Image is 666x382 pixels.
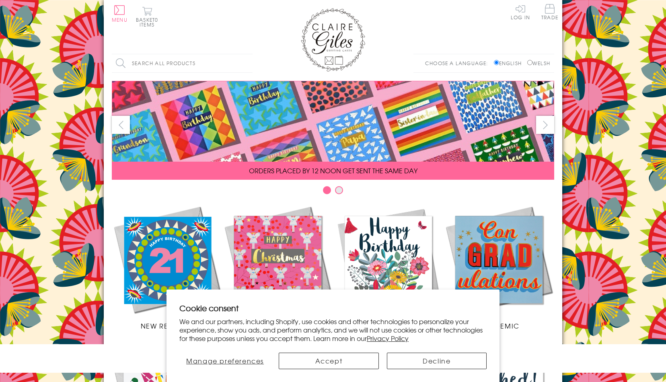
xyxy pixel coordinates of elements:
[425,60,492,67] p: Choose a language:
[279,353,378,369] button: Accept
[541,4,558,21] a: Trade
[527,60,550,67] label: Welsh
[444,204,554,331] a: Academic
[511,4,530,20] a: Log In
[112,204,222,331] a: New Releases
[387,353,487,369] button: Decline
[494,60,499,65] input: English
[367,333,409,343] a: Privacy Policy
[179,353,271,369] button: Manage preferences
[249,166,417,175] span: ORDERS PLACED BY 12 NOON GET SENT THE SAME DAY
[536,116,554,134] button: next
[245,54,253,72] input: Search
[333,204,444,331] a: Birthdays
[112,116,130,134] button: prev
[527,60,532,65] input: Welsh
[179,317,487,342] p: We and our partners, including Shopify, use cookies and other technologies to personalize your ex...
[112,54,253,72] input: Search all products
[186,356,264,366] span: Manage preferences
[141,321,193,331] span: New Releases
[112,16,127,23] span: Menu
[335,186,343,194] button: Carousel Page 2
[179,302,487,314] h2: Cookie consent
[222,204,333,331] a: Christmas
[136,6,158,27] button: Basket0 items
[140,16,158,28] span: 0 items
[112,5,127,22] button: Menu
[541,4,558,20] span: Trade
[301,8,365,72] img: Claire Giles Greetings Cards
[112,186,554,198] div: Carousel Pagination
[494,60,526,67] label: English
[323,186,331,194] button: Carousel Page 1 (Current Slide)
